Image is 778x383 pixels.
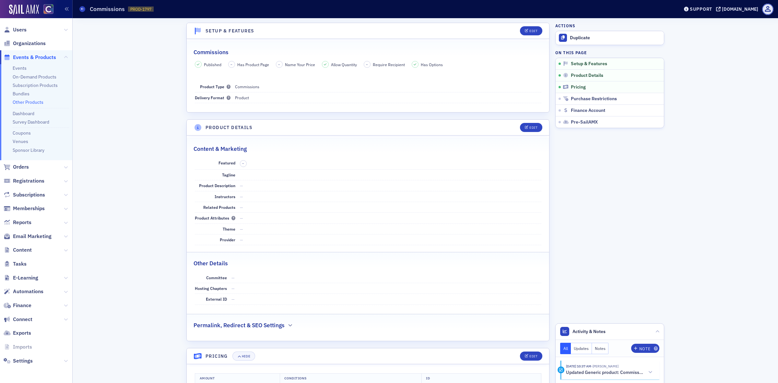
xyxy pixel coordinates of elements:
[571,343,592,354] button: Updates
[13,329,31,337] span: Exports
[4,233,52,240] a: Email Marketing
[4,274,38,281] a: E-Learning
[206,353,228,360] h4: Pricing
[220,237,235,242] span: Provider
[240,183,243,188] span: —
[232,352,255,361] button: Hide
[13,163,29,171] span: Orders
[204,62,221,67] span: Published
[4,54,56,61] a: Events & Products
[421,62,443,67] span: Has Options
[223,226,235,232] span: Theme
[240,215,243,221] span: —
[194,259,228,268] h2: Other Details
[199,183,235,188] span: Product Description
[13,26,27,33] span: Users
[571,119,598,125] span: Pre-SailAMX
[566,370,644,376] h5: Updated Generic product: Commissions
[235,84,259,89] span: Commissions
[218,160,235,165] span: Featured
[4,357,33,365] a: Settings
[592,343,609,354] button: Notes
[4,246,32,254] a: Content
[13,111,34,116] a: Dashboard
[566,364,591,368] time: 3/6/2023 10:37 AM
[4,26,27,33] a: Users
[13,246,32,254] span: Content
[520,26,542,35] button: Edit
[591,364,619,368] span: Luke Abell
[555,50,664,55] h4: On this page
[631,344,659,353] button: Note
[529,29,537,33] div: Edit
[529,126,537,129] div: Edit
[716,7,760,11] button: [DOMAIN_NAME]
[194,145,247,153] h2: Content & Marketing
[13,302,31,309] span: Finance
[520,352,542,361] button: Edit
[240,205,243,210] span: —
[366,62,368,67] span: –
[529,354,537,358] div: Edit
[13,138,28,144] a: Venues
[571,108,605,114] span: Finance Account
[206,296,227,302] span: External ID
[571,84,586,90] span: Pricing
[4,288,43,295] a: Automations
[90,5,125,13] h1: Commissions
[13,54,56,61] span: Events & Products
[13,288,43,295] span: Automations
[13,260,27,268] span: Tasks
[195,286,227,291] span: Hosting Chapters
[13,74,56,80] a: On-Demand Products
[194,321,285,329] h2: Permalink, Redirect & SEO Settings
[240,226,243,232] span: —
[13,40,46,47] span: Organizations
[285,62,315,67] span: Name Your Price
[13,99,43,105] a: Other Products
[237,62,269,67] span: Has Product Page
[194,48,229,56] h2: Commissions
[43,4,53,14] img: SailAMX
[570,35,661,41] div: Duplicate
[331,62,357,67] span: Allow Quantity
[13,219,31,226] span: Reports
[195,215,235,221] span: Product Attributes
[235,95,249,100] span: Product
[572,328,606,335] span: Activity & Notes
[13,91,29,97] a: Bundles
[639,347,650,351] div: Note
[240,237,243,242] span: —
[4,205,45,212] a: Memberships
[4,191,45,198] a: Subscriptions
[231,275,235,280] span: —
[556,31,664,45] button: Duplicate
[195,95,230,100] span: Delivery Format
[206,124,253,131] h4: Product Details
[13,119,49,125] a: Survey Dashboard
[278,62,280,67] span: –
[13,65,27,71] a: Events
[4,40,46,47] a: Organizations
[13,147,44,153] a: Sponsor Library
[4,302,31,309] a: Finance
[231,296,235,302] span: —
[13,343,32,351] span: Imports
[4,163,29,171] a: Orders
[13,233,52,240] span: Email Marketing
[571,73,603,78] span: Product Details
[560,343,571,354] button: All
[571,96,617,102] span: Purchase Restrictions
[762,4,773,15] span: Profile
[571,61,607,67] span: Setup & Features
[13,357,33,365] span: Settings
[9,5,39,15] img: SailAMX
[215,194,235,199] span: Instructors
[230,62,232,67] span: –
[13,191,45,198] span: Subscriptions
[242,161,244,166] span: –
[206,275,227,280] span: Committee
[13,177,44,185] span: Registrations
[13,316,32,323] span: Connect
[242,354,250,358] div: Hide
